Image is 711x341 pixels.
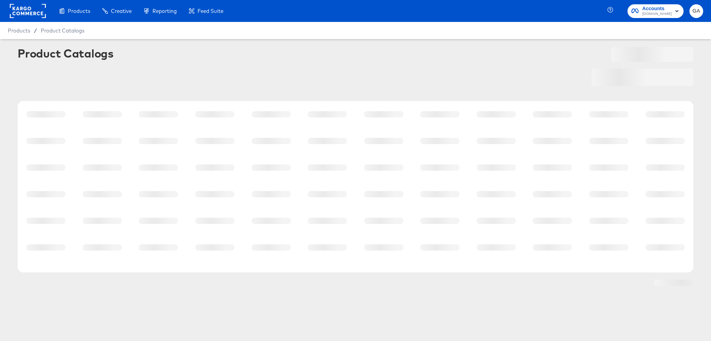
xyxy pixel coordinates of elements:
div: Product Catalogs [18,47,113,60]
span: Products [68,8,90,14]
span: Accounts [642,5,672,13]
span: Reporting [152,8,177,14]
span: [DOMAIN_NAME] [642,11,672,17]
span: / [30,27,41,34]
span: GA [693,7,700,16]
span: Products [8,27,30,34]
span: Feed Suite [198,8,223,14]
span: Creative [111,8,132,14]
a: Product Catalogs [41,27,84,34]
button: Accounts[DOMAIN_NAME] [628,4,684,18]
button: GA [689,4,703,18]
